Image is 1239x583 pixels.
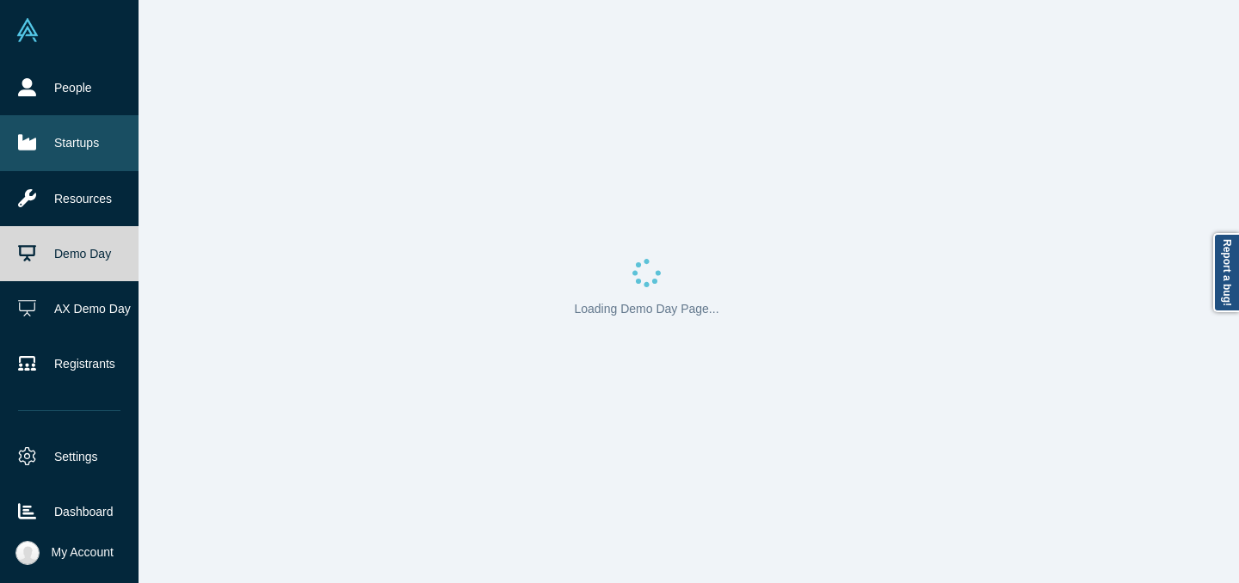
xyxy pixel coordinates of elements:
[52,543,114,562] span: My Account
[15,541,40,565] img: Ally Hoang's Account
[15,541,114,565] button: My Account
[15,18,40,42] img: Alchemist Vault Logo
[574,300,718,318] p: Loading Demo Day Page...
[1213,233,1239,312] a: Report a bug!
